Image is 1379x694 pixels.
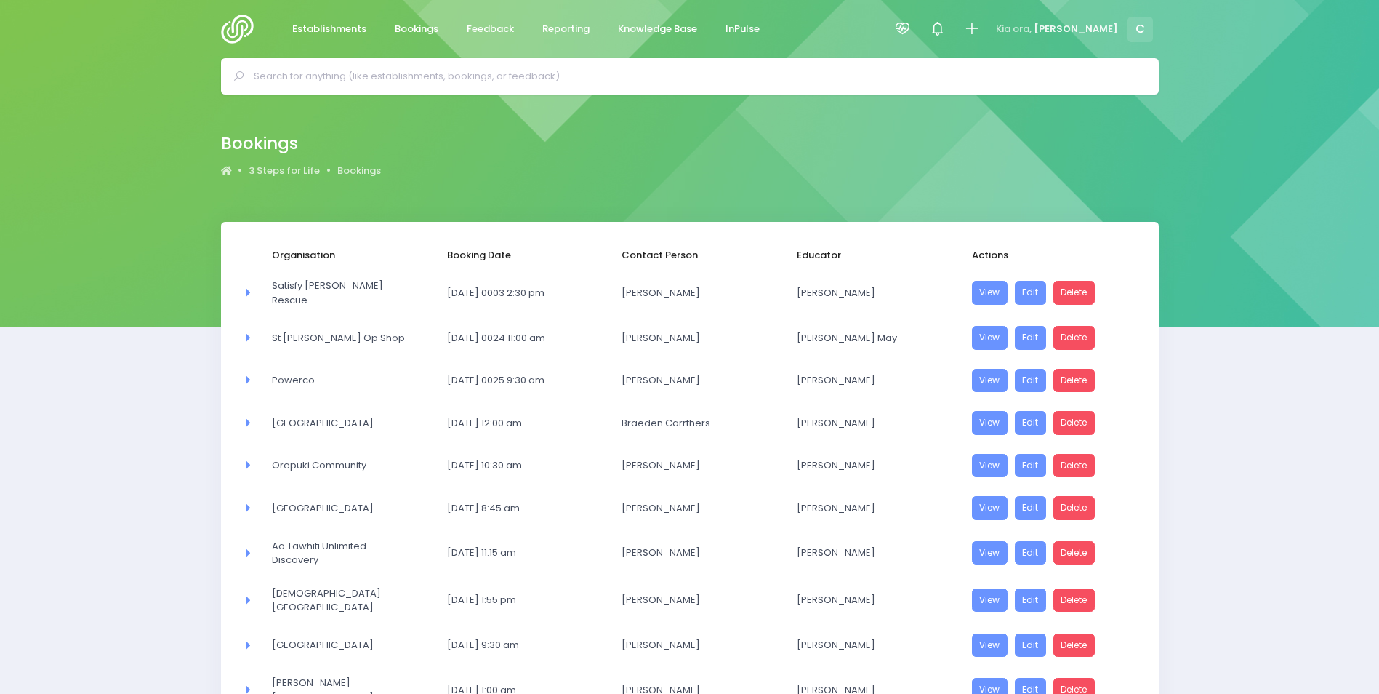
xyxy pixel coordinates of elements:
span: Feedback [467,22,514,36]
span: [PERSON_NAME] [1034,22,1118,36]
a: Bookings [337,164,381,178]
a: Knowledge Base [606,15,709,44]
span: InPulse [725,22,760,36]
span: C [1127,17,1153,42]
a: InPulse [714,15,772,44]
span: Reporting [542,22,590,36]
span: Kia ora, [996,22,1032,36]
h2: Bookings [221,134,369,153]
a: Reporting [531,15,602,44]
img: Logo [221,15,262,44]
input: Search for anything (like establishments, bookings, or feedback) [254,65,1138,87]
span: Bookings [395,22,438,36]
a: Feedback [455,15,526,44]
span: 3 Steps for Life [249,164,320,178]
span: Establishments [292,22,366,36]
a: Bookings [383,15,451,44]
span: Knowledge Base [618,22,697,36]
a: Establishments [281,15,379,44]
